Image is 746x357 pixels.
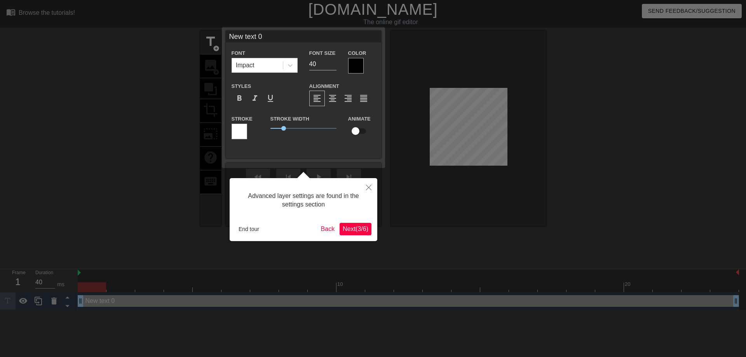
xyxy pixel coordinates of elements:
[343,226,368,232] span: Next ( 3 / 6 )
[235,184,371,217] div: Advanced layer settings are found in the settings section
[360,178,377,196] button: Close
[340,223,371,235] button: Next
[318,223,338,235] button: Back
[235,223,262,235] button: End tour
